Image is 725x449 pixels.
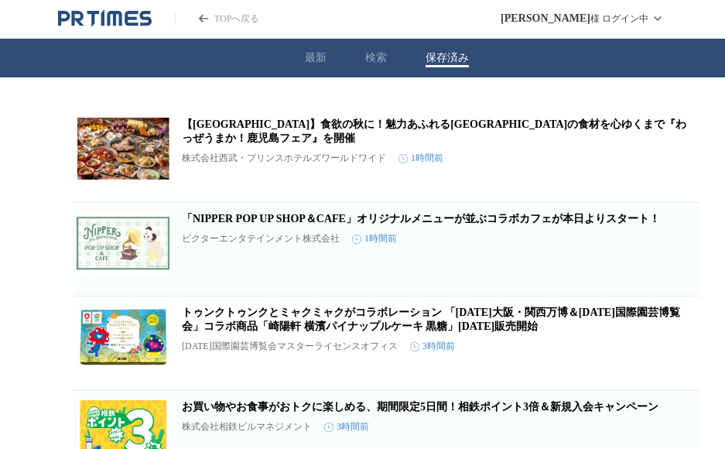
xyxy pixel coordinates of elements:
[426,51,469,65] button: 保存済み
[182,307,680,332] a: トゥンクトゥンクとミャクミャクがコラボレーション 「[DATE]大阪・関西万博＆[DATE]国際園芸博覧会」コラボ商品「崎陽軒 横濱パイナップルケーキ 黒糖」[DATE]販売開始
[182,340,398,353] p: [DATE]国際園芸博覧会マスターライセンスオフィス
[182,213,660,224] a: 「NIPPER POP UP SHOP＆CAFE」オリジナルメニューが並ぶコラボカフェが本日よりスタート！
[77,118,169,180] img: 【新横浜プリンスホテル】食欲の秋に！魅力あふれる鹿児島県の食材を心ゆくまで『わっぜうまか！鹿児島フェア』を開催
[182,401,658,413] a: お買い物やお食事がおトクに楽しめる、期間限定5日間！相鉄ポイント3倍＆新規入会キャンペーン
[501,12,590,25] span: [PERSON_NAME]
[324,420,369,434] time: 3時間前
[365,51,387,65] button: 検索
[182,420,312,434] p: 株式会社相鉄ビルマネジメント
[77,306,169,368] img: トゥンクトゥンクとミャクミャクがコラボレーション 「2025年大阪・関西万博＆２０２７年国際園芸博覧会」コラボ商品「崎陽軒 横濱パイナップルケーキ 黒糖」2025年9月23日（火）販売開始
[352,232,397,245] time: 1時間前
[77,212,169,274] img: 「NIPPER POP UP SHOP＆CAFE」オリジナルメニューが並ぶコラボカフェが本日よりスタート！
[58,9,152,28] a: PR TIMESのトップページはこちら
[182,232,340,245] p: ビクターエンタテインメント株式会社
[410,340,455,353] time: 3時間前
[182,152,386,165] p: 株式会社西武・プリンスホテルズワールドワイド
[182,118,686,144] a: 【[GEOGRAPHIC_DATA]】食欲の秋に！魅力あふれる[GEOGRAPHIC_DATA]の食材を心ゆくまで『わっぜうまか！鹿児島フェア』を開催
[175,12,259,26] a: PR TIMESのトップページはこちら
[305,51,327,65] button: 最新
[398,152,443,165] time: 1時間前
